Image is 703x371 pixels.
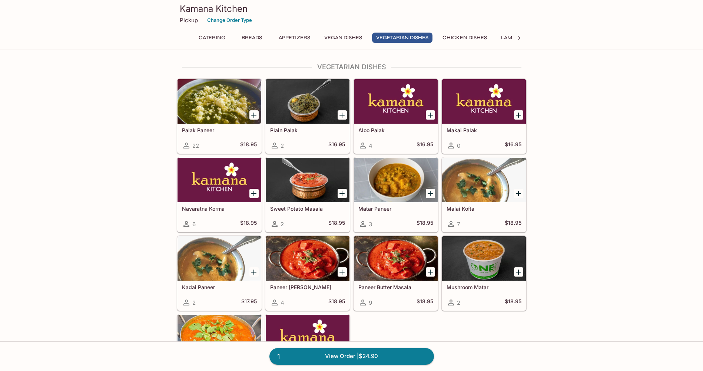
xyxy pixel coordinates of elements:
button: Add Plain Palak [338,110,347,120]
span: 1 [273,351,284,362]
h5: $18.95 [417,220,433,228]
h5: Mushroom Matar [447,284,521,290]
h5: $18.95 [240,141,257,150]
h5: Navaratna Korma [182,205,257,212]
span: 3 [369,221,372,228]
button: Appetizers [275,33,314,43]
div: Makai Palak [442,79,526,124]
button: Add Navaratna Korma [249,189,259,198]
a: Paneer [PERSON_NAME]4$18.95 [265,236,350,311]
h5: Plain Palak [270,127,345,133]
div: Mushroom Matar [442,236,526,281]
div: Aloo Palak [354,79,438,124]
button: Add Makai Palak [514,110,523,120]
a: Mushroom Matar2$18.95 [442,236,526,311]
button: Add Matar Paneer [426,189,435,198]
div: Aloo Matar [178,315,261,359]
h5: Paneer [PERSON_NAME] [270,284,345,290]
div: Matar Paneer [354,158,438,202]
span: 22 [192,142,199,149]
div: Paneer Butter Masala [354,236,438,281]
h3: Kamana Kitchen [180,3,524,14]
h5: Kadai Paneer [182,284,257,290]
h5: $16.95 [328,141,345,150]
h5: $18.95 [240,220,257,228]
h4: Vegetarian Dishes [177,63,527,71]
button: Add Palak Paneer [249,110,259,120]
span: 9 [369,299,372,306]
button: Add Mushroom Matar [514,267,523,277]
div: Kadai Paneer [178,236,261,281]
a: Plain Palak2$16.95 [265,79,350,154]
div: Plain Palak [266,79,349,124]
h5: $18.95 [417,298,433,307]
button: Vegetarian Dishes [372,33,432,43]
div: Paneer Tikka Masala [266,236,349,281]
h5: $18.95 [505,298,521,307]
h5: $18.95 [328,220,345,228]
span: 2 [281,142,284,149]
h5: Makai Palak [447,127,521,133]
h5: Matar Paneer [358,205,433,212]
a: Sweet Potato Masala2$18.95 [265,157,350,232]
button: Add Aloo Palak [426,110,435,120]
span: 7 [457,221,460,228]
button: Chicken Dishes [438,33,491,43]
a: Paneer Butter Masala9$18.95 [354,236,438,311]
a: Aloo Palak4$16.95 [354,79,438,154]
h5: $17.95 [241,298,257,307]
button: Catering [195,33,229,43]
h5: Sweet Potato Masala [270,205,345,212]
a: Kadai Paneer2$17.95 [177,236,262,311]
a: Makai Palak0$16.95 [442,79,526,154]
button: Add Kadai Paneer [249,267,259,277]
div: Navaratna Korma [178,158,261,202]
a: Palak Paneer22$18.95 [177,79,262,154]
button: Lamb Dishes [497,33,539,43]
span: 2 [281,221,284,228]
h5: Paneer Butter Masala [358,284,433,290]
button: Breads [235,33,269,43]
span: 4 [281,299,284,306]
h5: Aloo Palak [358,127,433,133]
span: 4 [369,142,372,149]
button: Vegan Dishes [320,33,366,43]
button: Add Malai Kofta [514,189,523,198]
a: Navaratna Korma6$18.95 [177,157,262,232]
a: Malai Kofta7$18.95 [442,157,526,232]
span: 2 [192,299,196,306]
h5: Palak Paneer [182,127,257,133]
div: Sweet Potato Masala [266,158,349,202]
div: Malai Kofta [442,158,526,202]
h5: $18.95 [328,298,345,307]
button: Change Order Type [204,14,255,26]
button: Add Paneer Butter Masala [426,267,435,277]
span: 0 [457,142,460,149]
h5: Malai Kofta [447,205,521,212]
h5: $18.95 [505,220,521,228]
h5: $16.95 [505,141,521,150]
button: Add Paneer Tikka Masala [338,267,347,277]
div: Palak Paneer [178,79,261,124]
h5: $16.95 [417,141,433,150]
p: Pickup [180,17,198,24]
span: 6 [192,221,196,228]
a: Matar Paneer3$18.95 [354,157,438,232]
a: 1View Order |$24.90 [269,348,434,364]
div: Daal Makhni [266,315,349,359]
span: 2 [457,299,460,306]
button: Add Sweet Potato Masala [338,189,347,198]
